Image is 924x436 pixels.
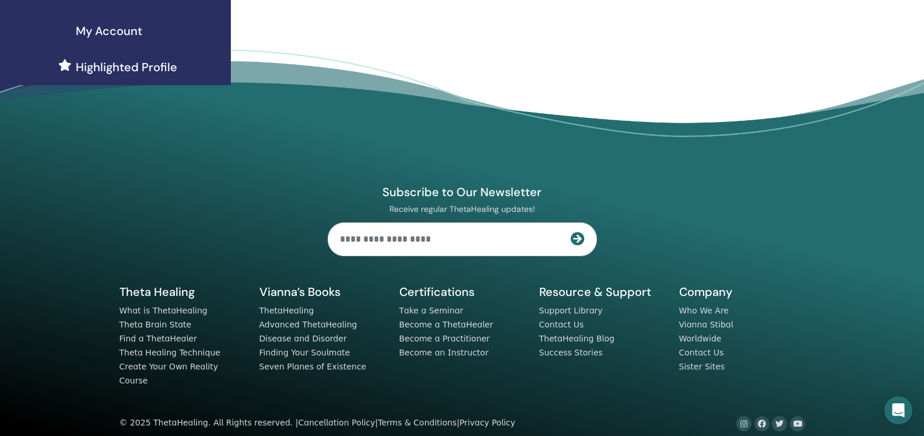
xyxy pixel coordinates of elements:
a: Worldwide [679,334,722,343]
a: Become a Practitioner [399,334,490,343]
a: ThetaHealing Blog [539,334,614,343]
h5: Company [679,284,805,299]
div: Open Intercom Messenger [884,396,912,424]
a: Terms & Conditions [378,418,456,427]
h5: Certifications [399,284,525,299]
a: Create Your Own Reality Course [120,362,219,385]
a: Privacy Policy [459,418,515,427]
h5: Resource & Support [539,284,665,299]
a: Support Library [539,306,603,315]
a: Finding Your Soulmate [259,348,350,357]
a: ThetaHealing [259,306,314,315]
a: Find a ThetaHealer [120,334,197,343]
p: Receive regular ThetaHealing updates! [328,204,597,214]
a: Take a Seminar [399,306,463,315]
a: What is ThetaHealing [120,306,208,315]
div: © 2025 ThetaHealing. All Rights reserved. | | | [120,416,515,430]
a: Success Stories [539,348,603,357]
a: Advanced ThetaHealing [259,320,357,329]
a: Seven Planes of Existence [259,362,367,371]
a: Theta Brain State [120,320,192,329]
a: Who We Are [679,306,729,315]
span: My Account [76,22,142,40]
a: Become an Instructor [399,348,489,357]
a: Cancellation Policy [298,418,375,427]
a: Vianna Stibal [679,320,733,329]
a: Sister Sites [679,362,725,371]
h4: Subscribe to Our Newsletter [328,184,597,200]
a: Contact Us [539,320,584,329]
span: Highlighted Profile [76,58,177,76]
h5: Vianna’s Books [259,284,385,299]
a: Become a ThetaHealer [399,320,493,329]
a: Disease and Disorder [259,334,347,343]
a: Theta Healing Technique [120,348,220,357]
h5: Theta Healing [120,284,245,299]
a: Contact Us [679,348,724,357]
